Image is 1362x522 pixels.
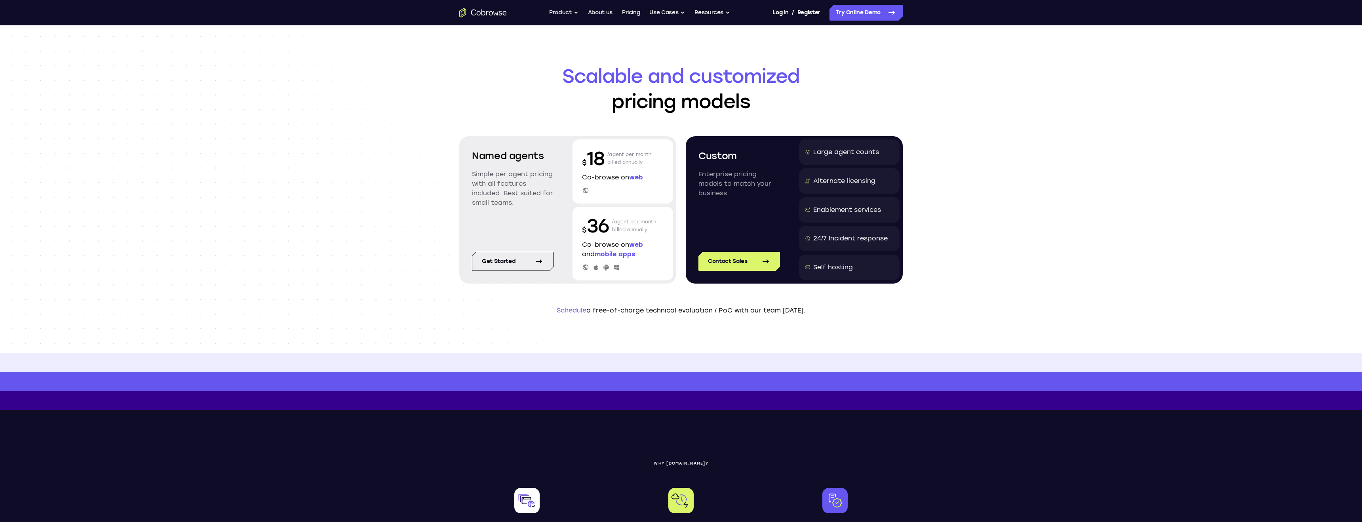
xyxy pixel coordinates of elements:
a: Log In [772,5,788,21]
a: Get started [472,252,554,271]
div: Self hosting [813,263,853,272]
h1: pricing models [459,63,903,114]
h2: Named agents [472,149,554,163]
p: Co-browse on [582,173,664,182]
button: Product [549,5,578,21]
div: 24/7 Incident response [813,234,888,243]
div: Large agent counts [813,147,879,157]
h2: Custom [698,149,780,163]
button: Use Cases [649,5,685,21]
p: 36 [582,213,609,238]
span: mobile apps [595,250,635,258]
p: WHY [DOMAIN_NAME]? [459,461,903,466]
span: $ [582,158,587,167]
p: /agent per month billed annually [612,213,656,238]
p: a free-of-charge technical evaluation / PoC with our team [DATE]. [459,306,903,315]
span: Scalable and customized [459,63,903,89]
span: / [792,8,794,17]
button: Resources [694,5,730,21]
a: Try Online Demo [829,5,903,21]
p: 18 [582,146,604,171]
a: Contact Sales [698,252,780,271]
p: /agent per month billed annually [607,146,652,171]
span: $ [582,226,587,234]
div: Alternate licensing [813,176,875,186]
a: Go to the home page [459,8,507,17]
a: Schedule [557,307,586,314]
span: web [629,241,643,248]
div: Enablement services [813,205,881,215]
p: Simple per agent pricing with all features included. Best suited for small teams. [472,170,554,208]
p: Co-browse on and [582,240,664,259]
a: Register [797,5,820,21]
p: Enterprise pricing models to match your business. [698,170,780,198]
span: web [629,173,643,181]
a: Pricing [622,5,640,21]
a: About us [588,5,613,21]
